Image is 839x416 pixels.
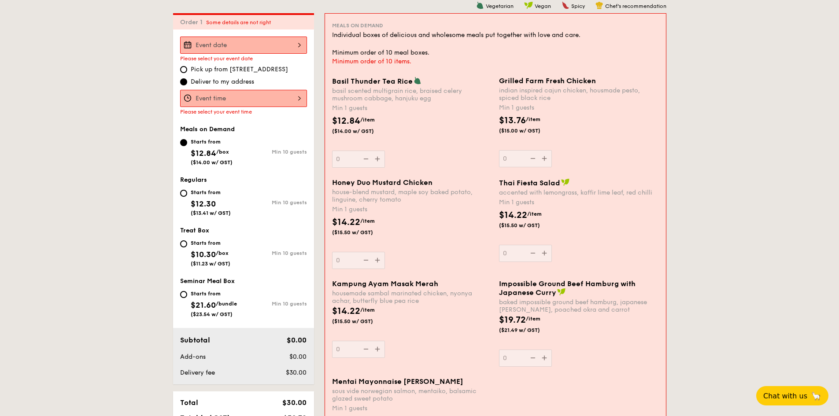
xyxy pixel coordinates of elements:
span: $30.00 [282,398,307,407]
span: /item [360,307,375,313]
div: Starts from [191,290,237,297]
span: Impossible Ground Beef Hamburg with Japanese Curry [499,280,636,297]
div: Please select your event date [180,55,307,62]
span: Spicy [571,3,585,9]
span: ($15.50 w/ GST) [332,318,392,325]
span: /item [526,116,540,122]
span: ($14.00 w/ GST) [191,159,233,166]
span: Regulars [180,176,207,184]
span: Order 1 [180,18,206,26]
div: Starts from [191,239,230,247]
span: $19.72 [499,315,526,325]
div: Min 10 guests [244,301,307,307]
input: Event time [180,90,307,107]
span: /item [526,316,540,322]
span: Pick up from [STREET_ADDRESS] [191,65,288,74]
span: $10.30 [191,250,216,259]
img: icon-vegan.f8ff3823.svg [524,1,533,9]
span: ($13.41 w/ GST) [191,210,231,216]
div: Starts from [191,138,233,145]
span: ($15.00 w/ GST) [499,127,559,134]
span: $21.60 [191,300,216,310]
div: Minimum order of 10 items. [332,57,659,66]
span: Basil Thunder Tea Rice [332,77,413,85]
span: Please select your event time [180,109,252,115]
span: /box [216,250,229,256]
div: Starts from [191,189,231,196]
span: ($15.50 w/ GST) [332,229,392,236]
div: accented with lemongrass, kaffir lime leaf, red chilli [499,189,659,196]
div: basil scented multigrain rice, braised celery mushroom cabbage, hanjuku egg [332,87,492,102]
span: Vegan [535,3,551,9]
span: Thai Fiesta Salad [499,179,560,187]
span: Chat with us [763,392,807,400]
div: indian inspired cajun chicken, housmade pesto, spiced black rice [499,87,659,102]
span: Subtotal [180,336,210,344]
div: Min 10 guests [244,149,307,155]
span: $12.84 [191,148,216,158]
span: Add-ons [180,353,206,361]
span: Delivery fee [180,369,215,376]
span: Deliver to my address [191,77,254,86]
span: Some details are not right [206,19,271,26]
span: $13.76 [499,115,526,126]
span: 🦙 [811,391,821,401]
button: Chat with us🦙 [756,386,828,405]
span: ($21.49 w/ GST) [499,327,559,334]
span: $14.22 [332,217,360,228]
span: ($23.54 w/ GST) [191,311,233,317]
span: /item [360,218,375,224]
span: Honey Duo Mustard Chicken [332,178,432,187]
span: $0.00 [289,353,307,361]
span: $12.30 [191,199,216,209]
input: Pick up from [STREET_ADDRESS] [180,66,187,73]
span: ($15.50 w/ GST) [499,222,559,229]
span: ($11.23 w/ GST) [191,261,230,267]
span: $30.00 [286,369,307,376]
div: Min 1 guests [332,104,492,113]
span: Chef's recommendation [605,3,666,9]
span: Meals on Demand [180,125,235,133]
span: Grilled Farm Fresh Chicken [499,77,596,85]
span: Vegetarian [486,3,514,9]
img: icon-chef-hat.a58ddaea.svg [595,1,603,9]
input: Starts from$12.30($13.41 w/ GST)Min 10 guests [180,190,187,197]
span: /item [527,211,542,217]
input: Event date [180,37,307,54]
span: $14.22 [332,306,360,317]
input: Deliver to my address [180,78,187,85]
div: Min 1 guests [332,205,492,214]
img: icon-vegan.f8ff3823.svg [561,178,570,186]
div: housemade sambal marinated chicken, nyonya achar, butterfly blue pea rice [332,290,492,305]
input: Starts from$12.84/box($14.00 w/ GST)Min 10 guests [180,139,187,146]
div: sous vide norwegian salmon, mentaiko, balsamic glazed sweet potato [332,387,492,402]
span: Mentai Mayonnaise [PERSON_NAME] [332,377,463,386]
span: $12.84 [332,116,360,126]
span: $0.00 [287,336,307,344]
img: icon-vegetarian.fe4039eb.svg [476,1,484,9]
span: Seminar Meal Box [180,277,235,285]
img: icon-vegetarian.fe4039eb.svg [414,77,421,85]
div: baked impossible ground beef hamburg, japanese [PERSON_NAME], poached okra and carrot [499,298,659,313]
div: Min 10 guests [244,199,307,206]
span: Treat Box [180,227,209,234]
div: Individual boxes of delicious and wholesome meals put together with love and care. Minimum order ... [332,31,659,57]
span: Meals on Demand [332,22,383,29]
span: ($14.00 w/ GST) [332,128,392,135]
img: icon-spicy.37a8142b.svg [562,1,569,9]
span: /item [360,117,375,123]
div: Min 1 guests [499,103,659,112]
span: Kampung Ayam Masak Merah [332,280,438,288]
span: $14.22 [499,210,527,221]
input: Starts from$21.60/bundle($23.54 w/ GST)Min 10 guests [180,291,187,298]
div: Min 1 guests [499,198,659,207]
span: Total [180,398,198,407]
div: Min 1 guests [332,404,492,413]
input: Starts from$10.30/box($11.23 w/ GST)Min 10 guests [180,240,187,247]
img: icon-vegan.f8ff3823.svg [557,288,566,296]
div: house-blend mustard, maple soy baked potato, linguine, cherry tomato [332,188,492,203]
span: /bundle [216,301,237,307]
span: /box [216,149,229,155]
div: Min 10 guests [244,250,307,256]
